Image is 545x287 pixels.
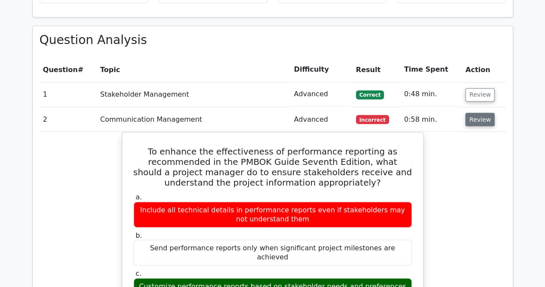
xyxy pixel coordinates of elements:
[462,57,505,82] th: Action
[465,113,495,126] button: Review
[40,82,97,107] td: 1
[290,57,352,82] th: Difficulty
[40,107,97,132] td: 2
[401,107,462,132] td: 0:58 min.
[40,57,97,82] th: #
[43,66,78,74] span: Question
[136,192,142,201] span: a.
[136,269,142,277] span: c.
[134,240,412,265] div: Send performance reports only when significant project milestones are achieved
[401,57,462,82] th: Time Spent
[97,57,290,82] th: Topic
[40,33,506,47] h3: Question Analysis
[133,146,413,187] h5: To enhance the effectiveness of performance reporting as recommended in the PMBOK Guide Seventh E...
[401,82,462,107] td: 0:48 min.
[356,90,384,99] span: Correct
[134,202,412,227] div: Include all technical details in performance reports even if stakeholders may not understand them
[290,82,352,107] td: Advanced
[97,82,290,107] td: Stakeholder Management
[136,231,142,239] span: b.
[352,57,401,82] th: Result
[290,107,352,132] td: Advanced
[465,88,495,101] button: Review
[356,115,389,123] span: Incorrect
[97,107,290,132] td: Communication Management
